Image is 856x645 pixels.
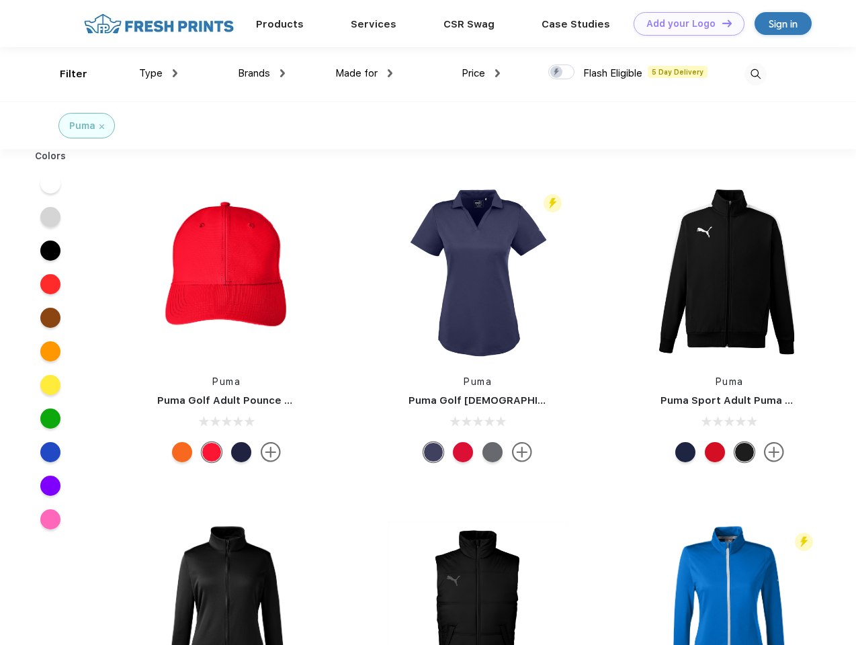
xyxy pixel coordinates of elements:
[443,18,495,30] a: CSR Swag
[139,67,163,79] span: Type
[202,442,222,462] div: High Risk Red
[280,69,285,77] img: dropdown.png
[544,194,562,212] img: flash_active_toggle.svg
[69,119,95,133] div: Puma
[769,16,798,32] div: Sign in
[231,442,251,462] div: Peacoat
[453,442,473,462] div: High Risk Red
[80,12,238,36] img: fo%20logo%202.webp
[99,124,104,129] img: filter_cancel.svg
[583,67,642,79] span: Flash Eligible
[640,183,819,361] img: func=resize&h=266
[256,18,304,30] a: Products
[734,442,755,462] div: Puma Black
[648,66,708,78] span: 5 Day Delivery
[25,149,77,163] div: Colors
[388,183,567,361] img: func=resize&h=266
[212,376,241,387] a: Puma
[335,67,378,79] span: Made for
[172,442,192,462] div: Vibrant Orange
[716,376,744,387] a: Puma
[764,442,784,462] img: more.svg
[238,67,270,79] span: Brands
[137,183,316,361] img: func=resize&h=266
[423,442,443,462] div: Peacoat
[744,63,767,85] img: desktop_search.svg
[755,12,812,35] a: Sign in
[512,442,532,462] img: more.svg
[646,18,716,30] div: Add your Logo
[173,69,177,77] img: dropdown.png
[795,533,813,551] img: flash_active_toggle.svg
[482,442,503,462] div: Quiet Shade
[388,69,392,77] img: dropdown.png
[409,394,658,406] a: Puma Golf [DEMOGRAPHIC_DATA]' Icon Golf Polo
[261,442,281,462] img: more.svg
[157,394,363,406] a: Puma Golf Adult Pounce Adjustable Cap
[464,376,492,387] a: Puma
[675,442,695,462] div: Peacoat
[705,442,725,462] div: High Risk Red
[722,19,732,27] img: DT
[495,69,500,77] img: dropdown.png
[60,67,87,82] div: Filter
[462,67,485,79] span: Price
[351,18,396,30] a: Services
